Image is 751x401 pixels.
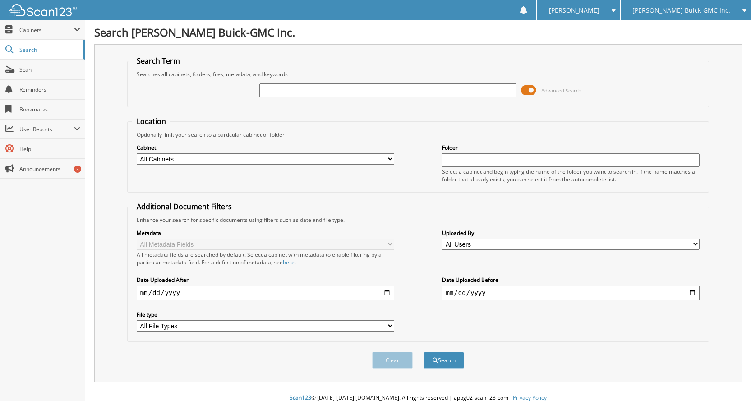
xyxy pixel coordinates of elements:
span: [PERSON_NAME] [549,8,599,13]
div: All metadata fields are searched by default. Select a cabinet with metadata to enable filtering b... [137,251,394,266]
span: Reminders [19,86,80,93]
legend: Additional Document Filters [132,202,236,212]
span: Help [19,145,80,153]
span: [PERSON_NAME] Buick-GMC Inc. [632,8,730,13]
label: Date Uploaded Before [442,276,700,284]
img: scan123-logo-white.svg [9,4,77,16]
div: Enhance your search for specific documents using filters such as date and file type. [132,216,704,224]
button: Clear [372,352,413,369]
span: Advanced Search [541,87,581,94]
input: end [442,286,700,300]
span: Search [19,46,79,54]
span: Bookmarks [19,106,80,113]
a: here [283,258,295,266]
label: Date Uploaded After [137,276,394,284]
input: start [137,286,394,300]
span: Cabinets [19,26,74,34]
label: File type [137,311,394,318]
span: Announcements [19,165,80,173]
label: Folder [442,144,700,152]
label: Cabinet [137,144,394,152]
label: Uploaded By [442,229,700,237]
legend: Search Term [132,56,184,66]
div: Optionally limit your search to a particular cabinet or folder [132,131,704,138]
div: 3 [74,166,81,173]
h1: Search [PERSON_NAME] Buick-GMC Inc. [94,25,742,40]
div: Searches all cabinets, folders, files, metadata, and keywords [132,70,704,78]
div: Select a cabinet and begin typing the name of the folder you want to search in. If the name match... [442,168,700,183]
legend: Location [132,116,170,126]
button: Search [424,352,464,369]
span: User Reports [19,125,74,133]
iframe: Chat Widget [706,358,751,401]
label: Metadata [137,229,394,237]
span: Scan [19,66,80,74]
